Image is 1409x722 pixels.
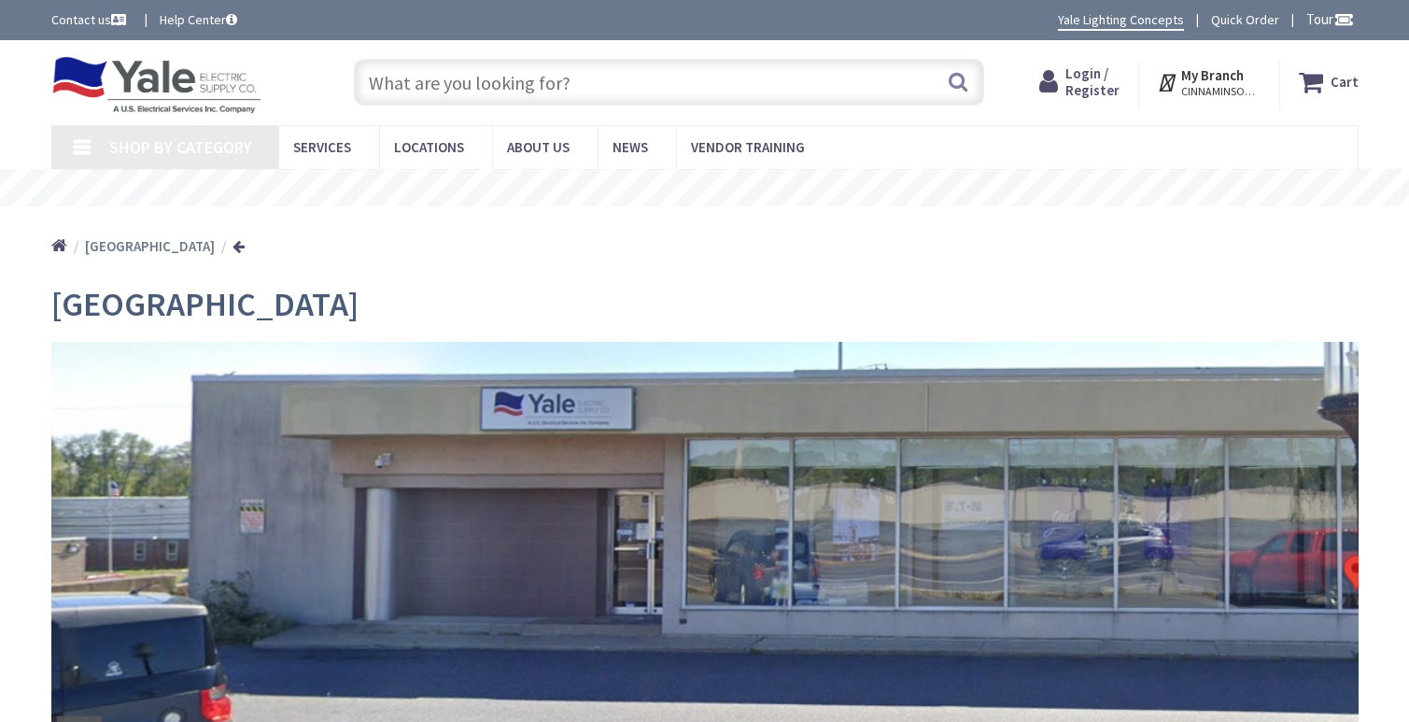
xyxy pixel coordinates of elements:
span: Shop By Category [109,136,252,158]
span: Vendor Training [691,138,805,156]
a: Quick Order [1211,10,1279,29]
span: CINNAMINSON, [GEOGRAPHIC_DATA] [1181,84,1261,99]
span: Services [293,138,351,156]
img: Yale Electric Supply Co. [51,56,262,114]
strong: Cart [1331,65,1359,99]
span: News [613,138,648,156]
a: Yale Lighting Concepts [1058,10,1184,31]
a: Help Center [160,10,237,29]
span: Login / Register [1065,64,1120,99]
a: Login / Register [1039,65,1120,99]
a: Contact us [51,10,130,29]
input: What are you looking for? [354,59,984,106]
div: My Branch CINNAMINSON, [GEOGRAPHIC_DATA] [1157,65,1261,99]
span: About Us [507,138,570,156]
span: Locations [394,138,464,156]
strong: My Branch [1181,66,1244,84]
a: Cart [1299,65,1359,99]
span: Tour [1306,10,1354,28]
strong: [GEOGRAPHIC_DATA] [85,237,215,255]
span: [GEOGRAPHIC_DATA] [51,283,359,325]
